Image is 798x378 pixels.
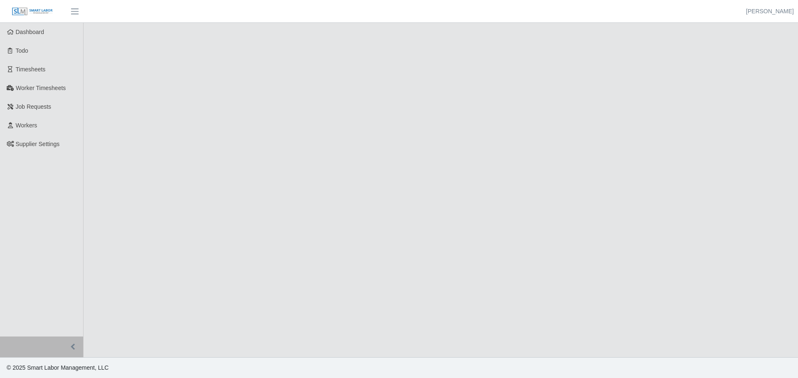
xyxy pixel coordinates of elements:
[746,7,794,16] a: [PERSON_NAME]
[16,29,44,35] span: Dashboard
[16,47,28,54] span: Todo
[12,7,53,16] img: SLM Logo
[16,122,37,129] span: Workers
[16,141,60,147] span: Supplier Settings
[16,85,66,91] span: Worker Timesheets
[16,66,46,73] span: Timesheets
[16,103,52,110] span: Job Requests
[7,364,108,371] span: © 2025 Smart Labor Management, LLC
